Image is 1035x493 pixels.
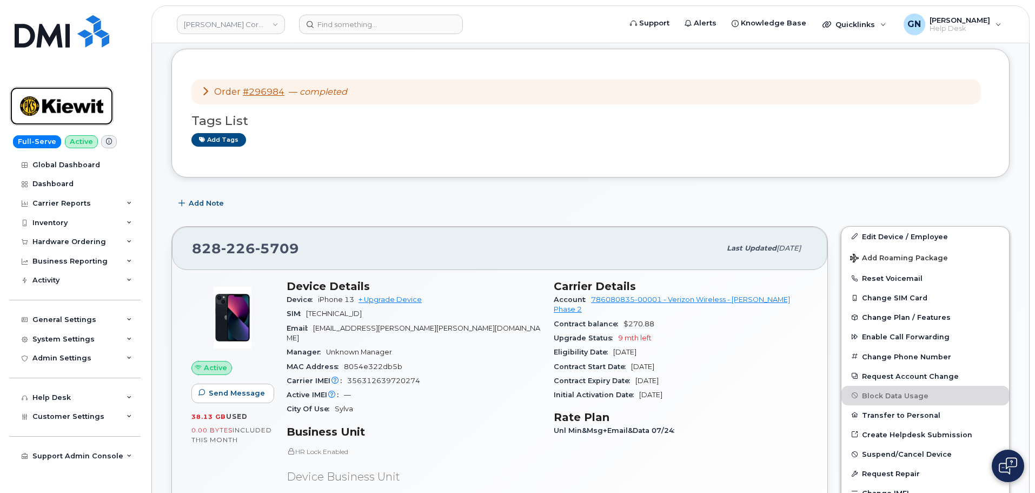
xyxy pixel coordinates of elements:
[287,469,541,485] p: Device Business Unit
[724,12,814,34] a: Knowledge Base
[287,377,347,385] span: Carrier IMEI
[622,12,677,34] a: Support
[862,313,951,321] span: Change Plan / Features
[841,307,1009,327] button: Change Plan / Features
[841,227,1009,246] a: Edit Device / Employee
[618,334,652,342] span: 9 mth left
[191,114,990,128] h3: Tags List
[841,246,1009,268] button: Add Roaming Package
[171,194,233,213] button: Add Note
[191,413,226,420] span: 38.13 GB
[862,450,952,458] span: Suspend/Cancel Device
[554,280,808,293] h3: Carrier Details
[554,348,613,356] span: Eligibility Date
[226,412,248,420] span: used
[841,347,1009,366] button: Change Phone Number
[896,14,1009,35] div: Geoffrey Newport
[930,16,990,24] span: [PERSON_NAME]
[177,15,285,34] a: Kiewit Corporation
[287,324,313,332] span: Email
[318,295,354,304] span: iPhone 13
[554,391,639,399] span: Initial Activation Date
[841,405,1009,425] button: Transfer to Personal
[850,254,948,264] span: Add Roaming Package
[777,244,801,252] span: [DATE]
[243,87,284,97] a: #296984
[200,285,265,350] img: image20231002-3703462-1ig824h.jpeg
[287,348,326,356] span: Manager
[835,20,875,29] span: Quicklinks
[841,288,1009,307] button: Change SIM Card
[841,366,1009,386] button: Request Account Change
[344,391,351,399] span: —
[287,363,344,371] span: MAC Address
[554,363,631,371] span: Contract Start Date
[287,310,306,318] span: SIM
[907,18,921,31] span: GN
[639,391,662,399] span: [DATE]
[862,333,950,341] span: Enable Call Forwarding
[287,295,318,304] span: Device
[841,464,1009,483] button: Request Repair
[335,405,353,413] span: Sylva
[191,426,233,434] span: 0.00 Bytes
[214,87,241,97] span: Order
[299,15,463,34] input: Find something...
[741,18,806,29] span: Knowledge Base
[192,240,299,257] span: 828
[191,384,274,403] button: Send Message
[639,18,669,29] span: Support
[554,295,591,304] span: Account
[287,425,541,438] h3: Business Unit
[326,348,392,356] span: Unknown Manager
[191,133,246,147] a: Add tags
[344,363,402,371] span: 8054e322db5b
[289,87,347,97] span: —
[999,457,1017,475] img: Open chat
[623,320,654,328] span: $270.88
[841,425,1009,444] a: Create Helpdesk Submission
[209,388,265,398] span: Send Message
[359,295,422,304] a: + Upgrade Device
[613,348,636,356] span: [DATE]
[815,14,894,35] div: Quicklinks
[287,447,541,456] p: HR Lock Enabled
[287,280,541,293] h3: Device Details
[554,426,680,435] span: Unl Min&Msg+Email&Data 07/24
[287,405,335,413] span: City Of Use
[554,295,790,313] a: 786080835-00001 - Verizon Wireless - [PERSON_NAME] Phase 2
[631,363,654,371] span: [DATE]
[930,24,990,33] span: Help Desk
[841,444,1009,464] button: Suspend/Cancel Device
[635,377,659,385] span: [DATE]
[347,377,420,385] span: 356312639720274
[554,320,623,328] span: Contract balance
[287,391,344,399] span: Active IMEI
[189,198,224,208] span: Add Note
[255,240,299,257] span: 5709
[694,18,716,29] span: Alerts
[204,363,227,373] span: Active
[221,240,255,257] span: 226
[727,244,777,252] span: Last updated
[841,386,1009,405] button: Block Data Usage
[554,334,618,342] span: Upgrade Status
[677,12,724,34] a: Alerts
[841,268,1009,288] button: Reset Voicemail
[300,87,347,97] em: completed
[287,324,540,342] span: [EMAIL_ADDRESS][PERSON_NAME][PERSON_NAME][DOMAIN_NAME]
[306,310,362,318] span: [TECHNICAL_ID]
[554,377,635,385] span: Contract Expiry Date
[554,411,808,424] h3: Rate Plan
[841,327,1009,346] button: Enable Call Forwarding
